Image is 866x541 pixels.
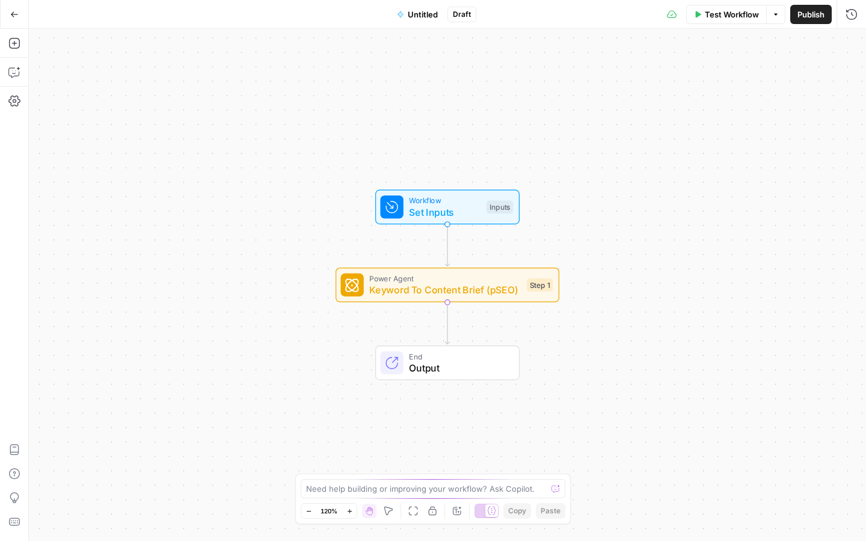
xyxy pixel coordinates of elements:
button: Test Workflow [686,5,766,24]
div: Power AgentKeyword To Content Brief (pSEO)Step 1 [336,267,559,302]
button: Untitled [390,5,445,24]
g: Edge from start to step_1 [445,224,449,266]
span: Keyword To Content Brief (pSEO) [369,283,521,297]
button: Publish [790,5,832,24]
span: Output [409,361,507,375]
span: Power Agent [369,273,521,284]
g: Edge from step_1 to end [445,302,449,344]
span: Paste [541,506,560,516]
span: Publish [797,8,825,20]
button: Copy [503,503,531,519]
span: End [409,350,507,362]
span: Copy [508,506,526,516]
span: Untitled [408,8,438,20]
button: Paste [536,503,565,519]
span: Test Workflow [705,8,759,20]
span: Set Inputs [409,205,481,219]
span: 120% [321,506,337,516]
div: WorkflowSet InputsInputs [336,190,559,225]
span: Workflow [409,195,481,206]
span: Draft [453,9,471,20]
div: Inputs [487,201,513,214]
div: Step 1 [527,278,553,292]
div: EndOutput [336,346,559,381]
